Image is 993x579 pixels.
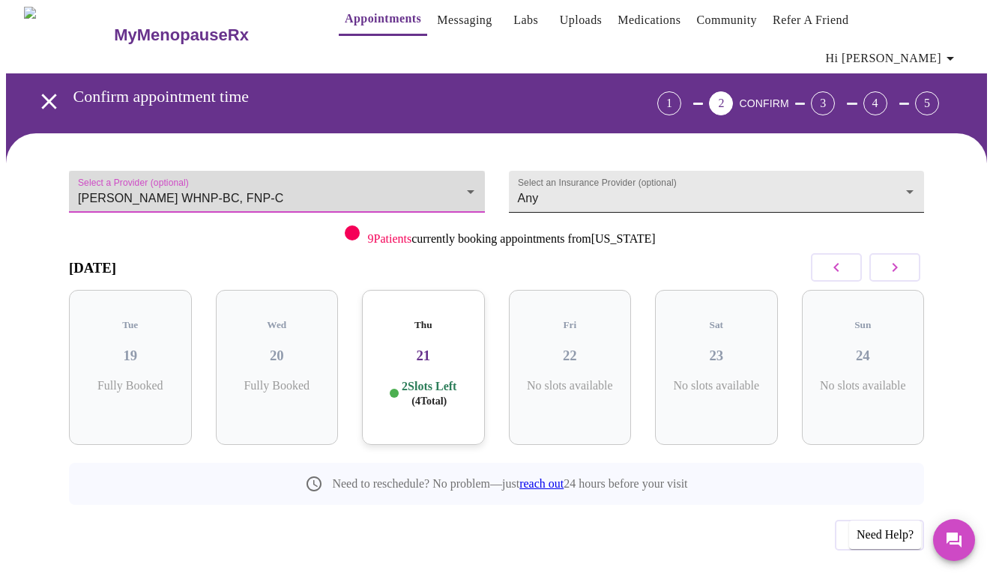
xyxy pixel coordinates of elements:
h3: 24 [814,348,913,364]
button: Refer a Friend [767,5,855,35]
span: CONFIRM [739,97,788,109]
button: Messages [933,519,975,561]
button: Community [690,5,763,35]
div: Need Help? [849,521,921,549]
button: Uploads [554,5,609,35]
a: Community [696,10,757,31]
h3: 22 [521,348,620,364]
div: 1 [657,91,681,115]
h3: 21 [374,348,473,364]
h3: [DATE] [69,260,116,276]
h5: Sun [814,319,913,331]
div: 2 [709,91,733,115]
button: Appointments [339,4,427,36]
button: Previous [835,520,924,550]
a: Messaging [437,10,492,31]
p: Fully Booked [81,379,180,392]
p: Need to reschedule? No problem—just 24 hours before your visit [332,477,687,491]
button: Hi [PERSON_NAME] [820,43,965,73]
p: No slots available [521,379,620,392]
button: Labs [502,5,550,35]
a: Appointments [345,8,421,29]
div: 3 [811,91,835,115]
h5: Tue [81,319,180,331]
div: 5 [915,91,939,115]
a: Labs [513,10,538,31]
h3: 19 [81,348,180,364]
span: 9 Patients [367,232,411,245]
h3: MyMenopauseRx [114,25,249,45]
a: Uploads [560,10,603,31]
h3: 20 [228,348,327,364]
h5: Thu [374,319,473,331]
h5: Sat [667,319,766,331]
span: Hi [PERSON_NAME] [826,48,959,69]
button: Messaging [431,5,498,35]
img: MyMenopauseRx Logo [24,7,112,63]
button: Medications [612,5,686,35]
button: open drawer [27,79,71,124]
div: [PERSON_NAME] WHNP-BC, FNP-C [69,171,485,213]
a: Medications [618,10,680,31]
h3: Confirm appointment time [73,87,574,106]
p: Fully Booked [228,379,327,392]
div: Any [509,171,925,213]
h5: Wed [228,319,327,331]
p: No slots available [814,379,913,392]
h5: Fri [521,319,620,331]
p: currently booking appointments from [US_STATE] [367,232,655,246]
p: 2 Slots Left [402,379,456,408]
a: reach out [519,477,564,490]
span: ( 4 Total) [411,395,447,407]
a: MyMenopauseRx [112,9,309,61]
div: 4 [863,91,887,115]
h3: 23 [667,348,766,364]
a: Refer a Friend [773,10,849,31]
p: No slots available [667,379,766,392]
